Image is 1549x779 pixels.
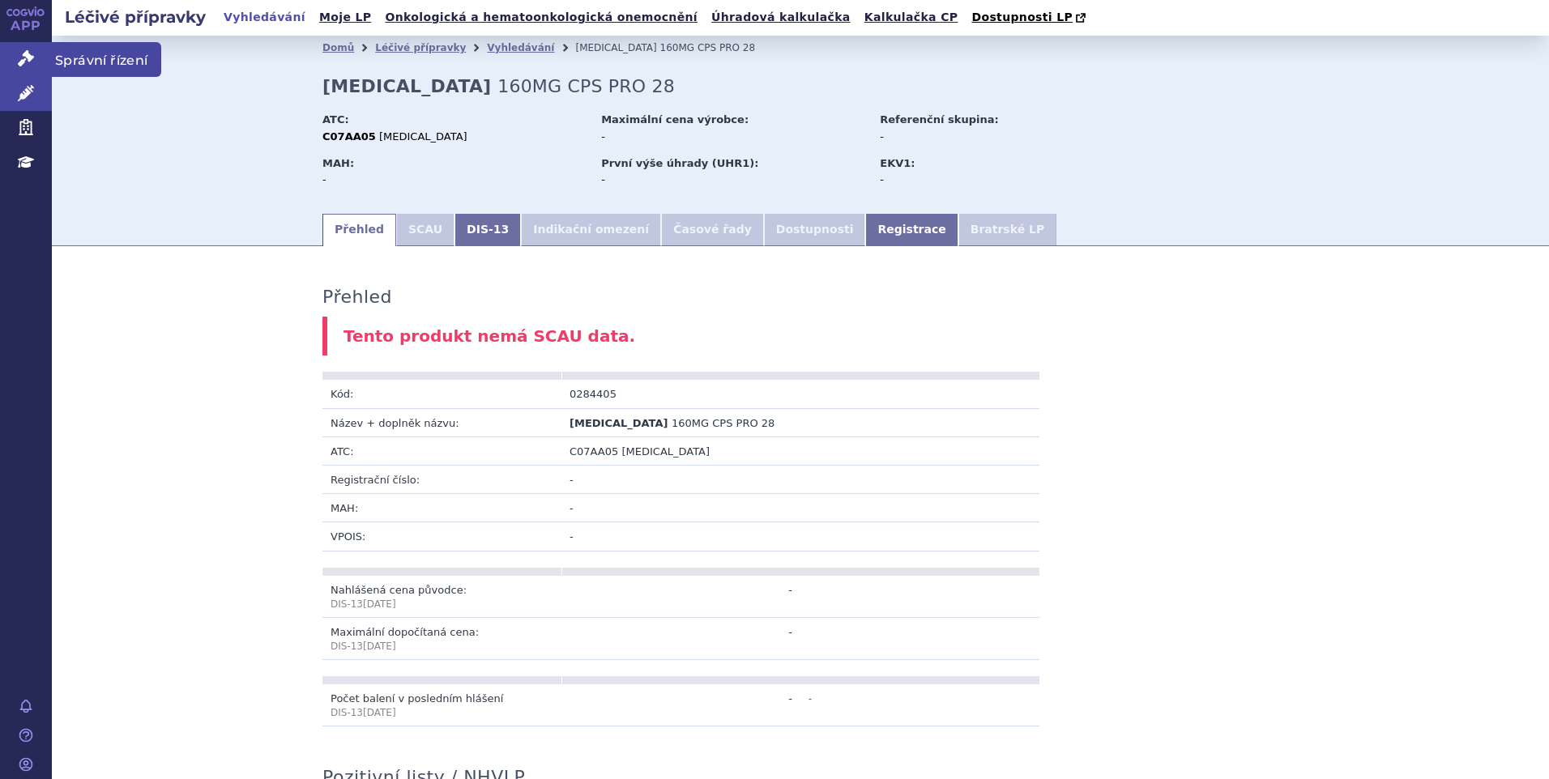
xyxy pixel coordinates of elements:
td: - [561,494,1039,522]
span: [MEDICAL_DATA] [621,445,710,458]
a: Dostupnosti LP [967,6,1094,29]
span: 160MG CPS PRO 28 [660,42,756,53]
span: [MEDICAL_DATA] [575,42,656,53]
h3: Přehled [322,287,392,308]
div: - [322,172,586,187]
a: Vyhledávání [219,6,310,28]
span: 160MG CPS PRO 28 [672,417,774,429]
strong: ATC: [322,113,349,126]
strong: [MEDICAL_DATA] [322,76,491,96]
span: Správní řízení [52,42,161,76]
td: Registrační číslo: [322,466,561,494]
div: - [880,130,1062,144]
a: Léčivé přípravky [375,42,466,53]
span: C07AA05 [570,445,618,458]
strong: EKV1: [880,157,915,169]
p: DIS-13 [331,598,553,611]
div: Tento produkt nemá SCAU data. [322,317,1278,356]
p: DIS-13 [331,706,553,720]
td: Kód: [322,380,561,408]
td: ATC: [322,436,561,465]
td: Počet balení v posledním hlášení [322,684,561,726]
strong: Referenční skupina: [880,113,998,126]
a: Moje LP [314,6,376,28]
a: Kalkulačka CP [860,6,963,28]
div: - [601,172,864,187]
span: [DATE] [363,598,396,610]
td: VPOIS: [322,522,561,551]
strong: První výše úhrady (UHR1): [601,157,758,169]
a: Onkologická a hematoonkologická onemocnění [380,6,702,28]
td: - [561,522,1039,551]
a: Úhradová kalkulačka [706,6,856,28]
td: 0284405 [561,380,800,408]
td: - [561,576,800,618]
a: Vyhledávání [487,42,554,53]
span: [MEDICAL_DATA] [570,417,668,429]
td: - [561,617,800,659]
a: Registrace [865,214,958,246]
strong: MAH: [322,157,354,169]
span: [DATE] [363,641,396,652]
td: Maximální dopočítaná cena: [322,617,561,659]
a: Přehled [322,214,396,246]
p: DIS-13 [331,640,553,653]
td: MAH: [322,494,561,522]
a: DIS-13 [454,214,521,246]
h2: Léčivé přípravky [52,6,219,28]
td: - [561,684,800,726]
td: - [561,466,1039,494]
span: [MEDICAL_DATA] [379,130,467,143]
span: [DATE] [363,707,396,718]
span: Dostupnosti LP [971,11,1073,23]
div: - [601,130,864,144]
span: 160MG CPS PRO 28 [497,76,675,96]
strong: C07AA05 [322,130,376,143]
td: Nahlášená cena původce: [322,576,561,618]
td: Název + doplněk názvu: [322,408,561,436]
td: - [800,684,1039,726]
a: Domů [322,42,354,53]
strong: Maximální cena výrobce: [601,113,749,126]
div: - [880,172,1062,187]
